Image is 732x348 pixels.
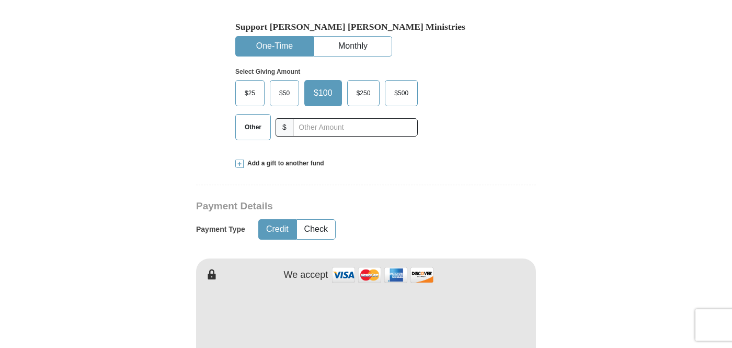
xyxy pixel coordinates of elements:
span: $100 [308,85,338,101]
button: Monthly [314,37,392,56]
h5: Support [PERSON_NAME] [PERSON_NAME] Ministries [235,21,497,32]
input: Other Amount [293,118,418,137]
span: $25 [239,85,260,101]
h5: Payment Type [196,225,245,234]
span: Other [239,119,267,135]
span: Add a gift to another fund [244,159,324,168]
span: $500 [389,85,414,101]
span: $250 [351,85,376,101]
h4: We accept [284,270,328,281]
button: Check [297,220,335,239]
h3: Payment Details [196,200,463,212]
button: One-Time [236,37,313,56]
span: $ [276,118,293,137]
strong: Select Giving Amount [235,68,300,75]
span: $50 [274,85,295,101]
img: credit cards accepted [330,264,435,286]
button: Credit [259,220,296,239]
